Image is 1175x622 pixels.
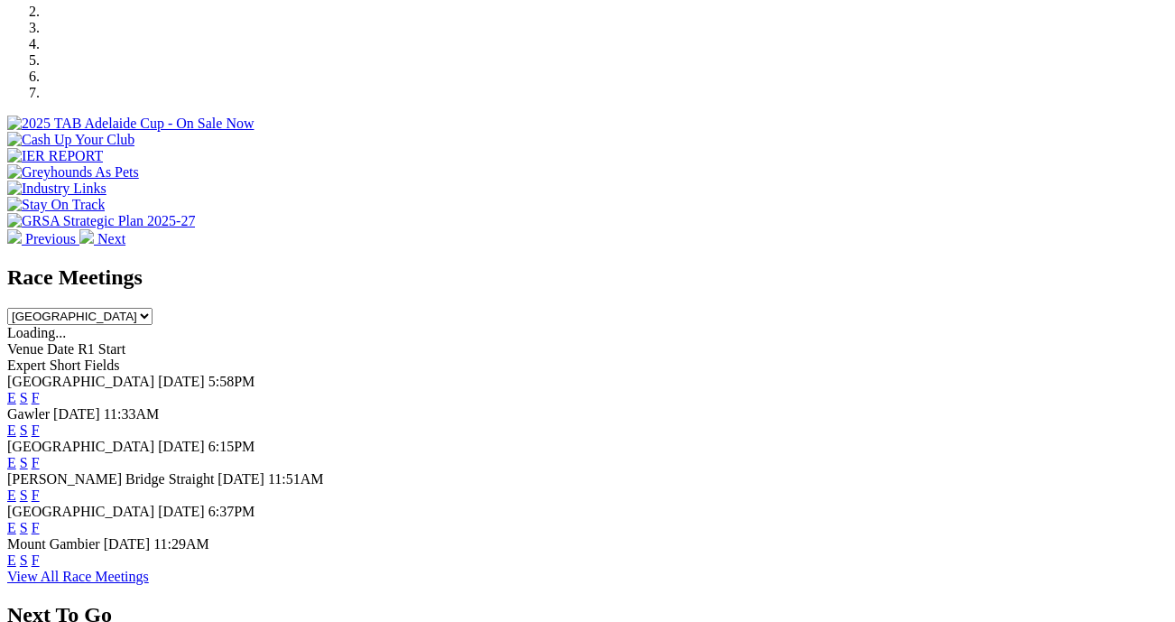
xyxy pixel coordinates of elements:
[25,231,76,246] span: Previous
[7,552,16,568] a: E
[20,390,28,405] a: S
[7,132,134,148] img: Cash Up Your Club
[7,116,254,132] img: 2025 TAB Adelaide Cup - On Sale Now
[47,341,74,357] span: Date
[7,265,1168,290] h2: Race Meetings
[7,374,154,389] span: [GEOGRAPHIC_DATA]
[158,374,205,389] span: [DATE]
[20,520,28,535] a: S
[208,504,255,519] span: 6:37PM
[32,487,40,503] a: F
[7,455,16,470] a: E
[20,552,28,568] a: S
[7,487,16,503] a: E
[268,471,324,487] span: 11:51AM
[7,390,16,405] a: E
[7,357,46,373] span: Expert
[79,231,125,246] a: Next
[7,341,43,357] span: Venue
[7,406,50,422] span: Gawler
[20,422,28,438] a: S
[97,231,125,246] span: Next
[7,197,105,213] img: Stay On Track
[32,520,40,535] a: F
[158,504,205,519] span: [DATE]
[7,504,154,519] span: [GEOGRAPHIC_DATA]
[84,357,119,373] span: Fields
[7,520,16,535] a: E
[104,406,160,422] span: 11:33AM
[32,422,40,438] a: F
[7,148,103,164] img: IER REPORT
[32,552,40,568] a: F
[217,471,264,487] span: [DATE]
[7,536,100,552] span: Mount Gambier
[7,181,106,197] img: Industry Links
[7,569,149,584] a: View All Race Meetings
[50,357,81,373] span: Short
[20,487,28,503] a: S
[53,406,100,422] span: [DATE]
[32,455,40,470] a: F
[7,422,16,438] a: E
[104,536,151,552] span: [DATE]
[7,325,66,340] span: Loading...
[7,164,139,181] img: Greyhounds As Pets
[208,439,255,454] span: 6:15PM
[7,471,214,487] span: [PERSON_NAME] Bridge Straight
[7,229,22,244] img: chevron-left-pager-white.svg
[153,536,209,552] span: 11:29AM
[79,229,94,244] img: chevron-right-pager-white.svg
[78,341,125,357] span: R1 Start
[7,231,79,246] a: Previous
[158,439,205,454] span: [DATE]
[7,213,195,229] img: GRSA Strategic Plan 2025-27
[208,374,255,389] span: 5:58PM
[7,439,154,454] span: [GEOGRAPHIC_DATA]
[32,390,40,405] a: F
[20,455,28,470] a: S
